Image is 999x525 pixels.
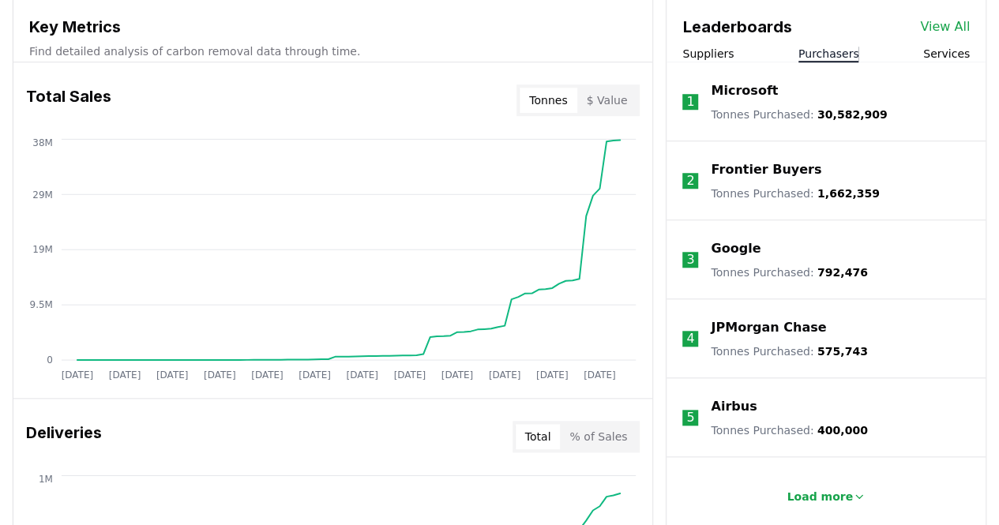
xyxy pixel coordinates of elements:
tspan: [DATE] [204,369,236,380]
button: Total [516,424,561,449]
a: Google [711,239,761,258]
p: Tonnes Purchased : [711,186,879,201]
p: 5 [686,408,694,427]
h3: Key Metrics [29,15,637,39]
tspan: [DATE] [299,369,331,380]
a: Airbus [711,397,757,416]
tspan: [DATE] [62,369,94,380]
p: 3 [686,250,694,269]
tspan: 9.5M [30,299,53,310]
tspan: 19M [32,244,53,255]
tspan: [DATE] [584,369,616,380]
button: Services [923,46,970,62]
p: Tonnes Purchased : [711,422,867,438]
a: Frontier Buyers [711,160,821,179]
tspan: 0 [47,354,53,366]
span: 30,582,909 [817,108,888,121]
a: JPMorgan Chase [711,318,826,337]
button: % of Sales [560,424,637,449]
tspan: [DATE] [441,369,474,380]
a: View All [920,17,970,36]
h3: Total Sales [26,84,111,116]
h3: Deliveries [26,421,102,452]
span: 792,476 [817,266,868,279]
p: 2 [686,171,694,190]
span: 575,743 [817,345,868,358]
p: Tonnes Purchased : [711,107,887,122]
button: Load more [774,481,878,512]
tspan: [DATE] [347,369,379,380]
button: Tonnes [520,88,576,113]
tspan: [DATE] [251,369,284,380]
p: Load more [787,489,853,504]
button: Suppliers [682,46,734,62]
tspan: [DATE] [109,369,141,380]
tspan: [DATE] [536,369,569,380]
button: $ Value [577,88,637,113]
tspan: [DATE] [489,369,521,380]
h3: Leaderboards [682,15,791,39]
tspan: [DATE] [156,369,189,380]
span: 1,662,359 [817,187,880,200]
p: 4 [686,329,694,348]
p: Tonnes Purchased : [711,343,867,359]
p: Find detailed analysis of carbon removal data through time. [29,43,637,59]
p: 1 [686,92,694,111]
tspan: 1M [39,473,53,484]
tspan: [DATE] [394,369,426,380]
tspan: 38M [32,137,53,148]
a: Microsoft [711,81,778,100]
p: Tonnes Purchased : [711,264,867,280]
button: Purchasers [798,46,859,62]
span: 400,000 [817,424,868,437]
tspan: 29M [32,189,53,200]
